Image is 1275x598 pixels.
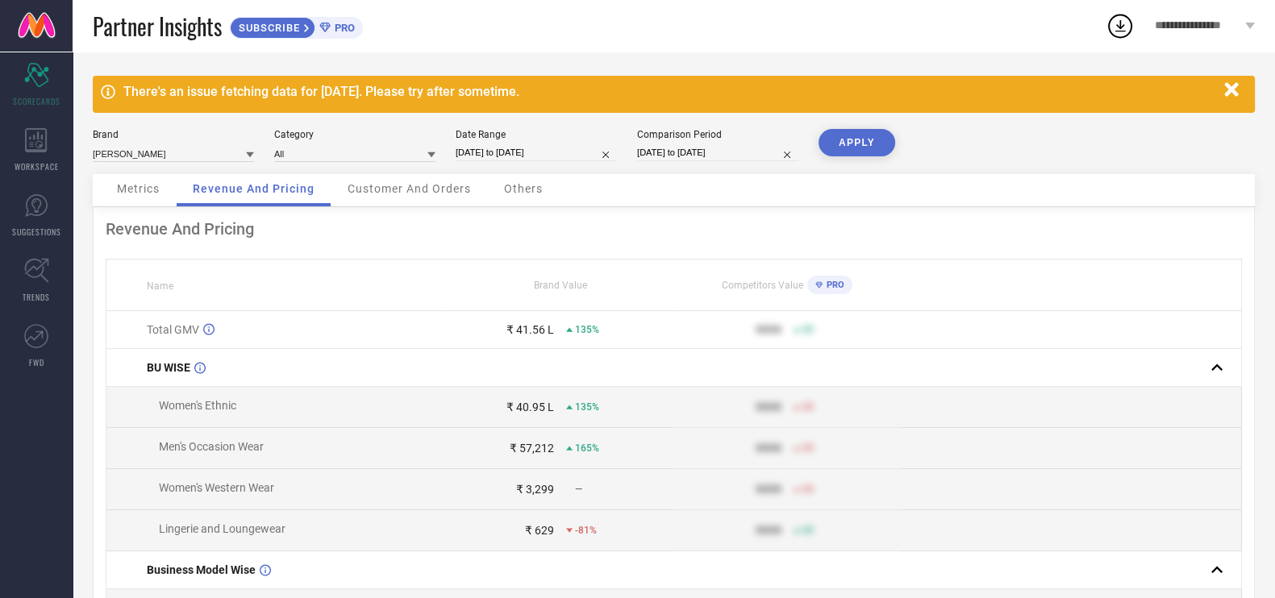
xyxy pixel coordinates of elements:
button: APPLY [819,129,895,156]
span: 135% [575,324,599,335]
span: Customer And Orders [348,182,471,195]
span: Metrics [117,182,160,195]
span: Others [504,182,543,195]
div: 9999 [756,442,781,455]
span: FWD [29,356,44,368]
div: ₹ 57,212 [510,442,554,455]
span: Lingerie and Loungewear [159,522,285,535]
span: 50 [802,324,814,335]
div: ₹ 629 [525,524,554,537]
span: Business Model Wise [147,563,256,576]
span: 135% [575,401,599,413]
div: There's an issue fetching data for [DATE]. Please try after sometime. [123,84,1216,99]
span: 50 [802,484,814,495]
span: — [575,484,582,495]
div: 9999 [756,401,781,413]
span: 165% [575,442,599,454]
span: Name [147,280,173,292]
div: Comparison Period [637,129,798,140]
div: Brand [93,129,254,140]
span: WORKSPACE [15,160,59,172]
span: Competitors Value [722,280,803,291]
span: Women's Western Wear [159,481,274,494]
span: -81% [575,525,597,536]
span: 50 [802,525,814,536]
div: 9999 [756,323,781,336]
span: Partner Insights [93,10,222,43]
span: PRO [823,280,844,290]
div: ₹ 41.56 L [506,323,554,336]
span: Revenue And Pricing [193,182,315,195]
input: Select date range [456,144,617,161]
div: Revenue And Pricing [106,219,1242,239]
span: SCORECARDS [13,95,60,107]
span: Men's Occasion Wear [159,440,264,453]
span: SUGGESTIONS [12,226,61,238]
span: Brand Value [534,280,587,291]
div: ₹ 3,299 [516,483,554,496]
div: 9999 [756,524,781,537]
a: SUBSCRIBEPRO [230,13,363,39]
div: Open download list [1106,11,1135,40]
span: Total GMV [147,323,199,336]
div: Category [274,129,435,140]
span: SUBSCRIBE [231,22,304,34]
span: 50 [802,401,814,413]
div: 9999 [756,483,781,496]
span: Women's Ethnic [159,399,236,412]
div: ₹ 40.95 L [506,401,554,413]
span: PRO [331,22,355,34]
span: TRENDS [23,291,50,303]
span: 50 [802,442,814,454]
input: Select comparison period [637,144,798,161]
div: Date Range [456,129,617,140]
span: BU WISE [147,361,190,374]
